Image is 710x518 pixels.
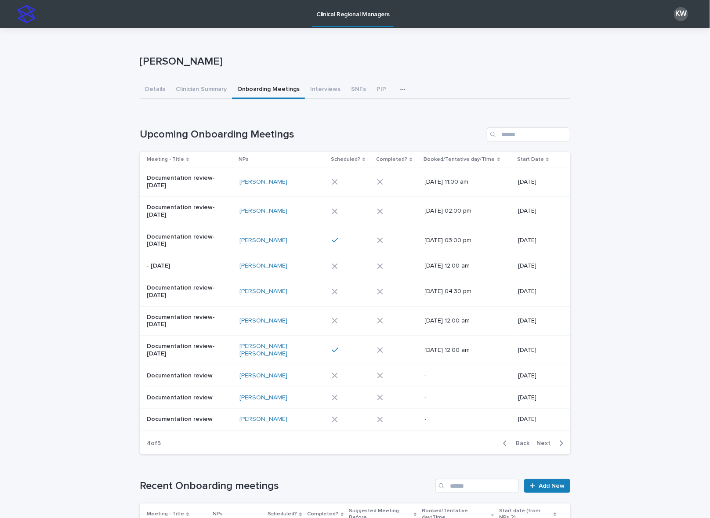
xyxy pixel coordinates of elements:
[239,317,287,325] a: [PERSON_NAME]
[147,204,220,219] p: Documentation review- [DATE]
[331,155,360,164] p: Scheduled?
[376,155,407,164] p: Completed?
[518,416,556,423] p: [DATE]
[147,155,184,164] p: Meeting - Title
[147,394,220,402] p: Documentation review
[239,343,313,358] a: [PERSON_NAME] [PERSON_NAME]
[518,288,556,295] p: [DATE]
[518,237,556,244] p: [DATE]
[147,372,220,380] p: Documentation review
[425,288,498,295] p: [DATE] 04:30 pm
[239,155,249,164] p: NPs
[147,233,220,248] p: Documentation review- [DATE]
[239,288,287,295] a: [PERSON_NAME]
[147,314,220,329] p: Documentation review- [DATE]
[425,317,498,325] p: [DATE] 12:00 am
[539,483,565,489] span: Add New
[511,440,529,446] span: Back
[239,416,287,423] a: [PERSON_NAME]
[239,394,287,402] a: [PERSON_NAME]
[487,127,570,141] input: Search
[425,416,498,423] p: -
[147,174,220,189] p: Documentation review- [DATE]
[239,237,287,244] a: [PERSON_NAME]
[425,262,498,270] p: [DATE] 12:00 am
[232,81,305,99] button: Onboarding Meetings
[518,372,556,380] p: [DATE]
[147,416,220,423] p: Documentation review
[140,336,570,365] tr: Documentation review- [DATE][PERSON_NAME] [PERSON_NAME] [DATE] 12:00 am[DATE]
[518,262,556,270] p: [DATE]
[371,81,391,99] button: PIP
[496,439,533,447] button: Back
[140,55,567,68] p: [PERSON_NAME]
[239,262,287,270] a: [PERSON_NAME]
[140,365,570,387] tr: Documentation review[PERSON_NAME] -[DATE]
[518,207,556,215] p: [DATE]
[425,347,498,354] p: [DATE] 12:00 am
[674,7,688,21] div: KW
[18,5,35,23] img: stacker-logo-s-only.png
[140,167,570,197] tr: Documentation review- [DATE][PERSON_NAME] [DATE] 11:00 am[DATE]
[424,155,495,164] p: Booked/Tentative day/Time
[425,237,498,244] p: [DATE] 03:00 pm
[147,284,220,299] p: Documentation review- [DATE]
[140,480,432,493] h1: Recent Onboarding meetings
[425,207,498,215] p: [DATE] 02:00 pm
[140,196,570,226] tr: Documentation review- [DATE][PERSON_NAME] [DATE] 02:00 pm[DATE]
[170,81,232,99] button: Clinician Summary
[518,178,556,186] p: [DATE]
[239,207,287,215] a: [PERSON_NAME]
[147,262,220,270] p: - [DATE]
[140,128,483,141] h1: Upcoming Onboarding Meetings
[239,372,287,380] a: [PERSON_NAME]
[518,347,556,354] p: [DATE]
[425,372,498,380] p: -
[147,343,220,358] p: Documentation review- [DATE]
[425,178,498,186] p: [DATE] 11:00 am
[517,155,544,164] p: Start Date
[533,439,570,447] button: Next
[140,387,570,409] tr: Documentation review[PERSON_NAME] -[DATE]
[239,178,287,186] a: [PERSON_NAME]
[435,479,519,493] input: Search
[518,317,556,325] p: [DATE]
[536,440,556,446] span: Next
[140,226,570,255] tr: Documentation review- [DATE][PERSON_NAME] [DATE] 03:00 pm[DATE]
[140,306,570,336] tr: Documentation review- [DATE][PERSON_NAME] [DATE] 12:00 am[DATE]
[524,479,570,493] a: Add New
[140,255,570,277] tr: - [DATE][PERSON_NAME] [DATE] 12:00 am[DATE]
[425,394,498,402] p: -
[140,409,570,431] tr: Documentation review[PERSON_NAME] -[DATE]
[140,81,170,99] button: Details
[346,81,371,99] button: SNFs
[140,277,570,306] tr: Documentation review- [DATE][PERSON_NAME] [DATE] 04:30 pm[DATE]
[518,394,556,402] p: [DATE]
[140,433,168,454] p: 4 of 5
[305,81,346,99] button: Interviews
